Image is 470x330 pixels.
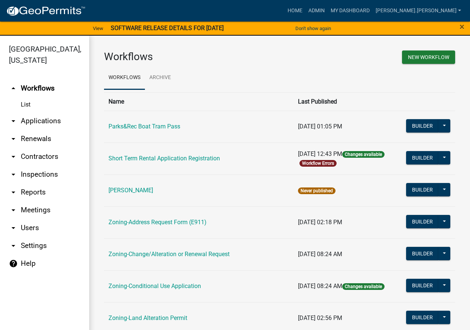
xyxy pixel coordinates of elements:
th: Last Published [294,92,401,111]
button: Builder [406,279,439,292]
i: arrow_drop_down [9,241,18,250]
a: Zoning-Conditional Use Application [108,282,201,290]
span: [DATE] 08:24 AM [298,282,342,290]
i: arrow_drop_down [9,117,18,125]
i: arrow_drop_up [9,84,18,93]
span: Changes available [342,283,385,290]
i: arrow_drop_down [9,223,18,232]
button: Builder [406,311,439,324]
i: arrow_drop_down [9,152,18,161]
a: Admin [305,4,328,18]
i: arrow_drop_down [9,134,18,143]
a: View [90,22,106,35]
a: Workflows [104,66,145,90]
span: [DATE] 08:24 AM [298,251,342,258]
a: Workflow Errors [302,161,334,166]
a: [PERSON_NAME].[PERSON_NAME] [373,4,464,18]
span: [DATE] 02:56 PM [298,314,342,321]
button: Builder [406,151,439,164]
i: help [9,259,18,268]
span: [DATE] 12:43 PM [298,150,342,157]
a: Zoning-Change/Alteration or Renewal Request [108,251,230,258]
i: arrow_drop_down [9,206,18,215]
a: Short Term Rental Application Registration [108,155,220,162]
a: Zoning-Address Request Form (E911) [108,219,207,226]
a: [PERSON_NAME] [108,187,153,194]
span: [DATE] 02:18 PM [298,219,342,226]
span: × [460,22,464,32]
button: New Workflow [402,50,455,64]
button: Builder [406,247,439,260]
a: My Dashboard [328,4,373,18]
i: arrow_drop_down [9,170,18,179]
button: Close [460,22,464,31]
span: [DATE] 01:05 PM [298,123,342,130]
button: Builder [406,215,439,228]
span: Changes available [342,151,385,158]
button: Don't show again [292,22,334,35]
h3: Workflows [104,50,274,63]
strong: SOFTWARE RELEASE DETAILS FOR [DATE] [111,24,224,32]
th: Name [104,92,294,111]
button: Builder [406,119,439,133]
span: Never published [298,187,336,194]
a: Archive [145,66,175,90]
a: Zoning-Land Alteration Permit [108,314,187,321]
i: arrow_drop_down [9,188,18,197]
a: Home [285,4,305,18]
a: Parks&Rec Boat Tram Pass [108,123,180,130]
button: Builder [406,183,439,196]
